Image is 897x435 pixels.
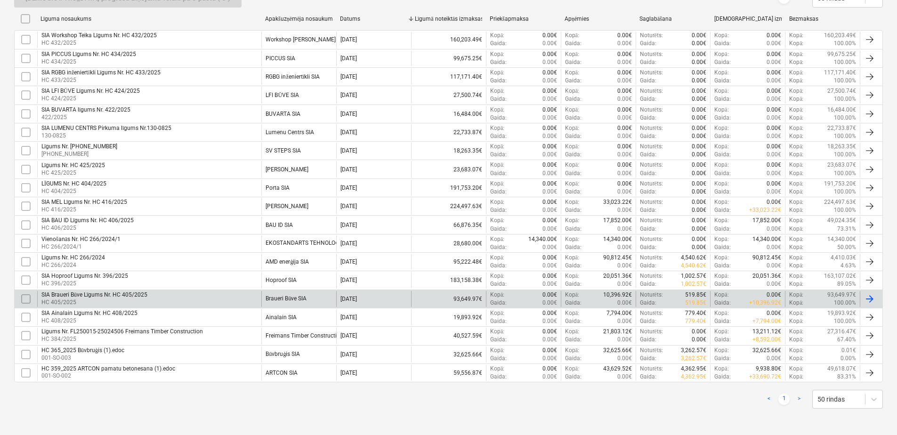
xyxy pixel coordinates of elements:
[714,40,731,48] p: Gaida :
[714,95,731,103] p: Gaida :
[490,169,507,177] p: Gaida :
[411,235,486,251] div: 28,680.00€
[834,114,856,122] p: 100.00%
[266,185,290,191] div: Porta SIA
[542,95,557,103] p: 0.00€
[827,106,856,114] p: 16,484.00€
[767,124,781,132] p: 0.00€
[692,161,706,169] p: 0.00€
[266,36,336,43] div: Workshop Teika SIA
[834,169,856,177] p: 100.00%
[714,188,731,196] p: Gaida :
[411,143,486,159] div: 18,263.35€
[617,161,632,169] p: 0.00€
[692,198,706,206] p: 0.00€
[542,50,557,58] p: 0.00€
[767,180,781,188] p: 0.00€
[789,169,803,177] p: Kopā :
[714,169,731,177] p: Gaida :
[490,180,504,188] p: Kopā :
[692,206,706,214] p: 0.00€
[714,206,731,214] p: Gaida :
[789,16,857,22] div: Bezmaksas
[41,180,106,187] div: LĪGUMS Nr. HC 404/2025
[340,222,357,228] div: [DATE]
[490,206,507,214] p: Gaida :
[542,169,557,177] p: 0.00€
[542,206,557,214] p: 0.00€
[542,143,557,151] p: 0.00€
[490,58,507,66] p: Gaida :
[542,40,557,48] p: 0.00€
[542,114,557,122] p: 0.00€
[340,166,357,173] div: [DATE]
[692,225,706,233] p: 0.00€
[542,180,557,188] p: 0.00€
[692,95,706,103] p: 0.00€
[640,206,656,214] p: Gaida :
[617,77,632,85] p: 0.00€
[767,58,781,66] p: 0.00€
[490,132,507,140] p: Gaida :
[767,50,781,58] p: 0.00€
[490,225,507,233] p: Gaida :
[41,199,127,206] div: SIA MEL Līgums Nr. HC 416/2025
[640,32,663,40] p: Noturēts :
[603,198,632,206] p: 33,023.22€
[834,151,856,159] p: 100.00%
[411,106,486,122] div: 16,484.00€
[827,124,856,132] p: 22,733.87€
[565,143,579,151] p: Kopā :
[767,95,781,103] p: 0.00€
[692,132,706,140] p: 0.00€
[411,198,486,214] div: 224,497.63€
[490,114,507,122] p: Gaida :
[789,225,803,233] p: Kopā :
[767,161,781,169] p: 0.00€
[767,188,781,196] p: 0.00€
[411,32,486,48] div: 160,203.49€
[640,217,663,225] p: Noturēts :
[640,50,663,58] p: Noturēts :
[692,188,706,196] p: 0.00€
[266,166,308,173] div: AKANA SIA
[640,143,663,151] p: Noturēts :
[789,95,803,103] p: Kopā :
[767,87,781,95] p: 0.00€
[415,16,482,23] div: Līgumā noteiktās izmaksas
[565,169,582,177] p: Gaida :
[789,77,803,85] p: Kopā :
[640,95,656,103] p: Gaida :
[767,132,781,140] p: 0.00€
[565,124,579,132] p: Kopā :
[41,32,157,39] div: SIA Workshop Teika Līgums Nr. HC 432/2025
[824,198,856,206] p: 224,497.63€
[565,40,582,48] p: Gaida :
[714,132,731,140] p: Gaida :
[490,40,507,48] p: Gaida :
[617,58,632,66] p: 0.00€
[617,225,632,233] p: 0.00€
[837,225,856,233] p: 73.31%
[617,169,632,177] p: 0.00€
[714,151,731,159] p: Gaida :
[340,111,357,117] div: [DATE]
[542,198,557,206] p: 0.00€
[542,32,557,40] p: 0.00€
[617,87,632,95] p: 0.00€
[789,188,803,196] p: Kopā :
[639,16,707,23] div: Saglabāšana
[617,40,632,48] p: 0.00€
[714,124,728,132] p: Kopā :
[266,111,300,117] div: BUVARTA SIA
[542,217,557,225] p: 0.00€
[565,95,582,103] p: Gaida :
[714,143,728,151] p: Kopā :
[565,77,582,85] p: Gaida :
[542,161,557,169] p: 0.00€
[565,32,579,40] p: Kopā :
[565,180,579,188] p: Kopā :
[834,188,856,196] p: 100.00%
[490,95,507,103] p: Gaida :
[41,162,105,169] div: Līgums Nr. HC 425/2025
